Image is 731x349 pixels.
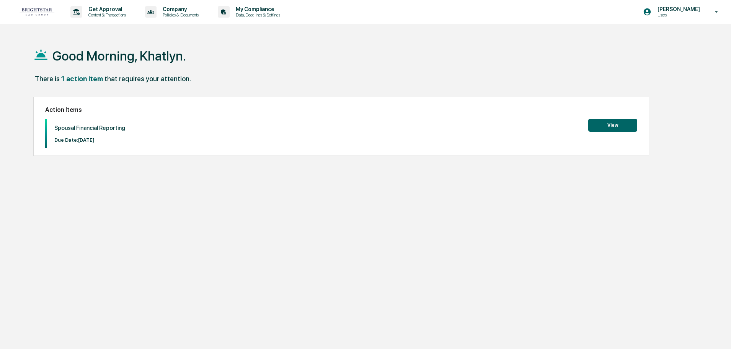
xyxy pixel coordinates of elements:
p: Spousal Financial Reporting [54,125,125,131]
p: [PERSON_NAME] [651,6,704,12]
p: Due Date: [DATE] [54,137,125,143]
img: logo [18,8,55,16]
p: Users [651,12,704,18]
p: My Compliance [230,6,284,12]
p: Content & Transactions [82,12,130,18]
div: that requires your attention. [104,75,191,83]
p: Get Approval [82,6,130,12]
h1: Good Morning, Khatlyn. [52,48,186,64]
h2: Action Items [45,106,637,113]
a: View [588,121,637,128]
p: Company [157,6,202,12]
p: Data, Deadlines & Settings [230,12,284,18]
p: Policies & Documents [157,12,202,18]
div: There is [35,75,60,83]
button: View [588,119,637,132]
div: 1 action item [61,75,103,83]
